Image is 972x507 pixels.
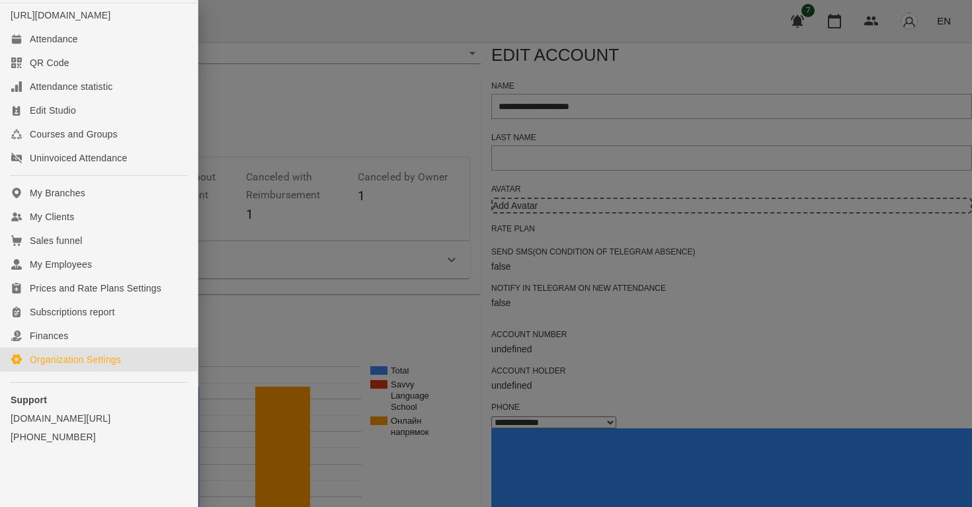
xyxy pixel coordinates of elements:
div: Organization Settings [30,353,121,366]
div: Attendance statistic [30,80,112,93]
div: Uninvoiced Attendance [30,151,127,165]
div: Courses and Groups [30,128,118,141]
a: [URL][DOMAIN_NAME] [11,10,110,20]
div: My Clients [30,210,74,223]
div: Attendance [30,32,78,46]
div: Sales funnel [30,234,82,247]
div: My Branches [30,186,85,200]
div: Prices and Rate Plans Settings [30,282,161,295]
a: [DOMAIN_NAME][URL] [11,412,187,425]
div: Subscriptions report [30,305,115,319]
div: Finances [30,329,68,342]
div: QR Code [30,56,69,69]
div: My Employees [30,258,92,271]
p: Support [11,393,187,407]
a: [PHONE_NUMBER] [11,430,187,444]
div: Edit Studio [30,104,76,117]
